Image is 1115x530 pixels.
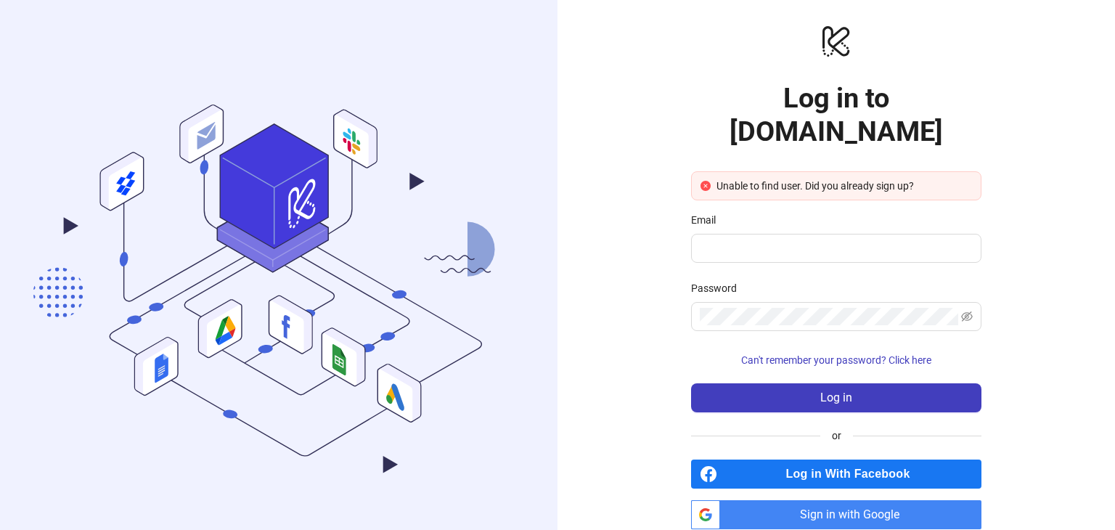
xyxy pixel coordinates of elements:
a: Can't remember your password? Click here [691,354,981,366]
span: close-circle [701,181,711,191]
span: Can't remember your password? Click here [741,354,931,366]
span: Sign in with Google [726,500,981,529]
button: Log in [691,383,981,412]
span: eye-invisible [961,311,973,322]
input: Email [700,240,970,257]
span: Log in With Facebook [723,460,981,489]
h1: Log in to [DOMAIN_NAME] [691,81,981,148]
input: Password [700,308,958,325]
span: or [820,428,853,444]
a: Log in With Facebook [691,460,981,489]
div: Unable to find user. Did you already sign up? [716,178,972,194]
button: Can't remember your password? Click here [691,348,981,372]
label: Email [691,212,725,228]
label: Password [691,280,746,296]
a: Sign in with Google [691,500,981,529]
span: Log in [820,391,852,404]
